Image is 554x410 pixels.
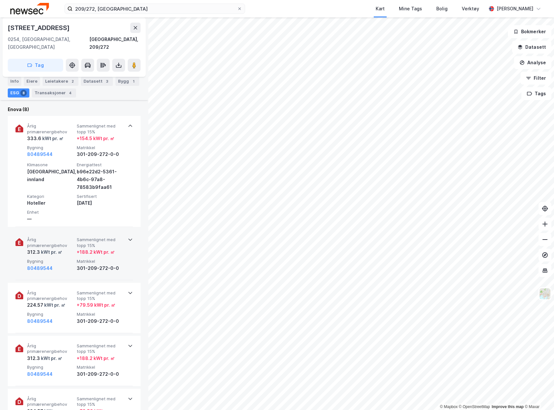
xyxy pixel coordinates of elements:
[27,259,74,264] span: Bygning
[77,259,124,264] span: Matrikkel
[77,199,124,207] div: [DATE]
[77,317,124,325] div: 301-209-272-0-0
[27,370,53,378] button: 80489544
[73,4,237,14] input: Søk på adresse, matrikkel, gårdeiere, leietakere eller personer
[77,123,124,135] span: Sammenlignet med topp 15%
[77,364,124,370] span: Matrikkel
[27,162,74,168] span: Klimasone
[27,150,53,158] button: 80489544
[399,5,422,13] div: Mine Tags
[27,317,53,325] button: 80489544
[27,312,74,317] span: Bygning
[24,77,40,86] div: Eiere
[521,87,551,100] button: Tags
[514,56,551,69] button: Analyse
[27,145,74,150] span: Bygning
[520,72,551,85] button: Filter
[492,405,524,409] a: Improve this map
[77,145,124,150] span: Matrikkel
[27,343,74,354] span: Årlig primærenergibehov
[539,288,551,300] img: Z
[497,5,533,13] div: [PERSON_NAME]
[77,312,124,317] span: Matrikkel
[440,405,458,409] a: Mapbox
[522,379,554,410] iframe: Chat Widget
[81,77,113,86] div: Datasett
[27,237,74,248] span: Årlig primærenergibehov
[27,210,74,215] span: Enhet
[77,150,124,158] div: 301-209-272-0-0
[77,396,124,407] span: Sammenlignet med topp 15%
[462,5,479,13] div: Verktøy
[27,135,64,142] div: 333.6
[512,41,551,54] button: Datasett
[27,194,74,199] span: Kategori
[376,5,385,13] div: Kart
[27,168,74,183] div: [GEOGRAPHIC_DATA], innland
[77,301,115,309] div: + 79.59 kWt pr. ㎡
[27,354,62,362] div: 312.3
[43,77,78,86] div: Leietakere
[115,77,139,86] div: Bygg
[459,405,490,409] a: OpenStreetMap
[130,78,137,85] div: 1
[41,135,64,142] div: kWt pr. ㎡
[77,354,115,362] div: + 188.2 kWt pr. ㎡
[8,88,29,97] div: ESG
[77,370,124,378] div: 301-209-272-0-0
[10,3,49,14] img: newsec-logo.f6e21ccffca1b3a03d2d.png
[77,290,124,302] span: Sammenlignet med topp 15%
[27,396,74,407] span: Årlig primærenergibehov
[8,106,141,113] div: Enova (8)
[77,162,124,168] span: Energiattest
[27,215,74,223] div: —
[27,364,74,370] span: Bygning
[8,36,89,51] div: 0254, [GEOGRAPHIC_DATA], [GEOGRAPHIC_DATA]
[104,78,110,85] div: 3
[27,248,62,256] div: 312.3
[27,123,74,135] span: Årlig primærenergibehov
[77,264,124,272] div: 301-209-272-0-0
[89,36,141,51] div: [GEOGRAPHIC_DATA], 209/272
[8,23,71,33] div: [STREET_ADDRESS]
[27,301,65,309] div: 224.57
[77,135,114,142] div: + 154.5 kWt pr. ㎡
[27,290,74,302] span: Årlig primærenergibehov
[43,301,65,309] div: kWt pr. ㎡
[522,379,554,410] div: Kontrollprogram for chat
[77,194,124,199] span: Sertifisert
[69,78,76,85] div: 2
[436,5,448,13] div: Bolig
[27,199,74,207] div: Hoteller
[8,77,21,86] div: Info
[77,168,124,191] div: b96e22d2-5361-4b6c-97a8-78583b9faa61
[508,25,551,38] button: Bokmerker
[27,264,53,272] button: 80489544
[40,248,62,256] div: kWt pr. ㎡
[77,248,115,256] div: + 188.2 kWt pr. ㎡
[8,59,63,72] button: Tag
[77,237,124,248] span: Sammenlignet med topp 15%
[40,354,62,362] div: kWt pr. ㎡
[20,90,27,96] div: 8
[32,88,76,97] div: Transaksjoner
[77,343,124,354] span: Sammenlignet med topp 15%
[67,90,74,96] div: 4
